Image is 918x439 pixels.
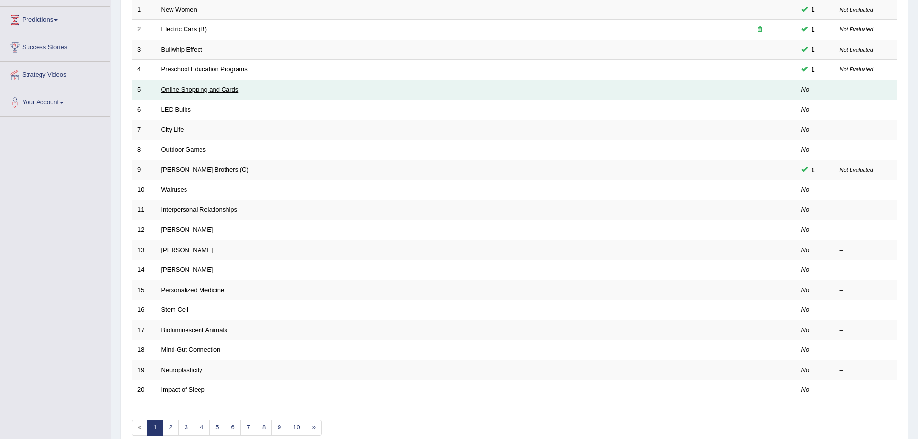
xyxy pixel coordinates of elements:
[161,126,184,133] a: City Life
[840,7,873,13] small: Not Evaluated
[840,366,892,375] div: –
[808,165,819,175] span: You can still take this question
[840,85,892,94] div: –
[840,27,873,32] small: Not Evaluated
[801,366,810,373] em: No
[161,6,197,13] a: New Women
[132,240,156,260] td: 13
[801,86,810,93] em: No
[132,140,156,160] td: 8
[132,120,156,140] td: 7
[132,360,156,380] td: 19
[840,266,892,275] div: –
[840,146,892,155] div: –
[161,346,221,353] a: Mind-Gut Connection
[147,420,163,436] a: 1
[801,186,810,193] em: No
[132,280,156,300] td: 15
[161,206,238,213] a: Interpersonal Relationships
[132,220,156,240] td: 12
[840,125,892,134] div: –
[840,346,892,355] div: –
[306,420,322,436] a: »
[840,167,873,173] small: Not Evaluated
[808,25,819,35] span: You can still take this question
[161,326,227,333] a: Bioluminescent Animals
[729,25,791,34] div: Exam occurring question
[132,40,156,60] td: 3
[840,205,892,214] div: –
[132,60,156,80] td: 4
[178,420,194,436] a: 3
[840,47,873,53] small: Not Evaluated
[161,46,202,53] a: Bullwhip Effect
[840,246,892,255] div: –
[287,420,306,436] a: 10
[840,306,892,315] div: –
[801,346,810,353] em: No
[801,386,810,393] em: No
[132,340,156,360] td: 18
[194,420,210,436] a: 4
[801,106,810,113] em: No
[209,420,225,436] a: 5
[132,80,156,100] td: 5
[132,260,156,280] td: 14
[132,100,156,120] td: 6
[161,286,225,293] a: Personalized Medicine
[132,320,156,340] td: 17
[801,126,810,133] em: No
[840,326,892,335] div: –
[801,306,810,313] em: No
[161,386,205,393] a: Impact of Sleep
[0,34,110,58] a: Success Stories
[161,146,206,153] a: Outdoor Games
[808,65,819,75] span: You can still take this question
[132,300,156,320] td: 16
[801,226,810,233] em: No
[161,26,207,33] a: Electric Cars (B)
[801,266,810,273] em: No
[240,420,256,436] a: 7
[801,206,810,213] em: No
[840,226,892,235] div: –
[801,246,810,253] em: No
[840,106,892,115] div: –
[808,44,819,54] span: You can still take this question
[0,62,110,86] a: Strategy Videos
[840,186,892,195] div: –
[840,386,892,395] div: –
[161,306,188,313] a: Stem Cell
[808,4,819,14] span: You can still take this question
[161,186,187,193] a: Walruses
[801,326,810,333] em: No
[0,7,110,31] a: Predictions
[840,67,873,72] small: Not Evaluated
[161,266,213,273] a: [PERSON_NAME]
[161,226,213,233] a: [PERSON_NAME]
[161,86,239,93] a: Online Shopping and Cards
[225,420,240,436] a: 6
[132,180,156,200] td: 10
[801,146,810,153] em: No
[132,200,156,220] td: 11
[132,160,156,180] td: 9
[256,420,272,436] a: 8
[161,366,202,373] a: Neuroplasticity
[0,89,110,113] a: Your Account
[840,286,892,295] div: –
[161,166,249,173] a: [PERSON_NAME] Brothers (C)
[161,66,248,73] a: Preschool Education Programs
[161,246,213,253] a: [PERSON_NAME]
[132,20,156,40] td: 2
[132,380,156,400] td: 20
[801,286,810,293] em: No
[161,106,191,113] a: LED Bulbs
[132,420,147,436] span: «
[271,420,287,436] a: 9
[162,420,178,436] a: 2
